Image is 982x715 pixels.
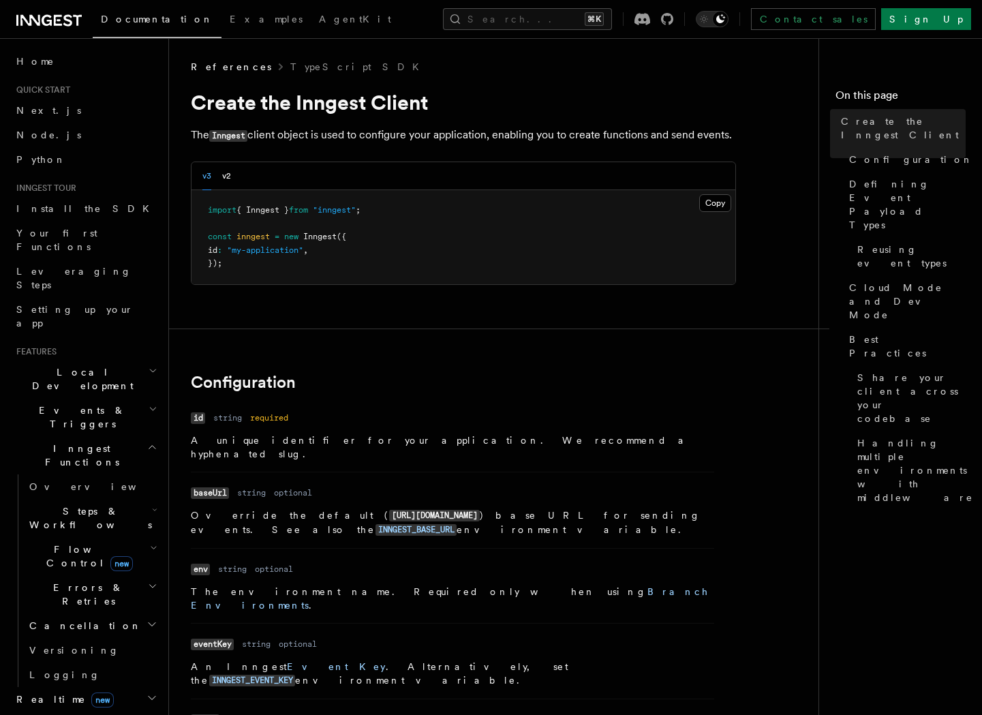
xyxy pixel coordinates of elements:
a: Event Key [287,661,386,672]
a: Overview [24,474,160,499]
button: Flow Controlnew [24,537,160,575]
h4: On this page [835,87,966,109]
span: "my-application" [227,245,303,255]
span: Cancellation [24,619,142,633]
code: baseUrl [191,487,229,499]
span: Features [11,346,57,357]
a: AgentKit [311,4,399,37]
span: Your first Functions [16,228,97,252]
span: Inngest Functions [11,442,147,469]
h1: Create the Inngest Client [191,90,736,115]
dd: string [242,639,271,650]
span: id [208,245,217,255]
p: A unique identifier for your application. We recommend a hyphenated slug. [191,433,714,461]
span: }); [208,258,222,268]
code: INNGEST_EVENT_KEY [209,675,295,686]
a: Cloud Mode and Dev Mode [844,275,966,327]
dd: required [250,412,288,423]
button: Events & Triggers [11,398,160,436]
button: Steps & Workflows [24,499,160,537]
span: Setting up your app [16,304,134,329]
span: Node.js [16,130,81,140]
a: Home [11,49,160,74]
span: Configuration [849,153,973,166]
a: Install the SDK [11,196,160,221]
button: v2 [222,162,231,190]
span: Leveraging Steps [16,266,132,290]
div: Inngest Functions [11,474,160,687]
span: { Inngest } [236,205,289,215]
a: Configuration [844,147,966,172]
span: Share your client across your codebase [857,371,966,425]
span: Realtime [11,693,114,706]
span: Home [16,55,55,68]
span: References [191,60,271,74]
span: Inngest tour [11,183,76,194]
a: Logging [24,663,160,687]
a: Branch Environments [191,586,709,611]
span: ({ [337,232,346,241]
code: INNGEST_BASE_URL [375,524,457,536]
a: Handling multiple environments with middleware [852,431,966,510]
span: Local Development [11,365,149,393]
button: Toggle dark mode [696,11,728,27]
span: Examples [230,14,303,25]
span: Documentation [101,14,213,25]
a: Share your client across your codebase [852,365,966,431]
a: Reusing event types [852,237,966,275]
a: Python [11,147,160,172]
span: inngest [236,232,270,241]
span: Errors & Retries [24,581,148,608]
span: Defining Event Payload Types [849,177,966,232]
a: Next.js [11,98,160,123]
span: Cloud Mode and Dev Mode [849,281,966,322]
a: Sign Up [881,8,971,30]
kbd: ⌘K [585,12,604,26]
span: : [217,245,222,255]
span: Inngest [303,232,337,241]
a: INNGEST_BASE_URL [375,524,457,535]
span: Reusing event types [857,243,966,270]
span: Python [16,154,66,165]
code: Inngest [209,130,247,142]
button: Cancellation [24,613,160,638]
dd: optional [279,639,317,650]
a: Setting up your app [11,297,160,335]
a: TypeScript SDK [290,60,427,74]
p: Override the default ( ) base URL for sending events. See also the environment variable. [191,508,714,537]
button: v3 [202,162,211,190]
span: "inngest" [313,205,356,215]
dd: string [213,412,242,423]
code: [URL][DOMAIN_NAME] [389,510,480,521]
button: Realtimenew [11,687,160,712]
a: INNGEST_EVENT_KEY [209,675,295,686]
span: new [284,232,298,241]
span: Steps & Workflows [24,504,152,532]
span: Create the Inngest Client [841,115,966,142]
button: Local Development [11,360,160,398]
dd: optional [255,564,293,575]
button: Inngest Functions [11,436,160,474]
a: Documentation [93,4,221,38]
span: import [208,205,236,215]
a: Contact sales [751,8,876,30]
a: Best Practices [844,327,966,365]
p: The client object is used to configure your application, enabling you to create functions and sen... [191,125,736,145]
dd: string [218,564,247,575]
span: = [275,232,279,241]
span: , [303,245,308,255]
a: Create the Inngest Client [835,109,966,147]
button: Search...⌘K [443,8,612,30]
code: id [191,412,205,424]
dd: string [237,487,266,498]
span: const [208,232,232,241]
dd: optional [274,487,312,498]
span: Best Practices [849,333,966,360]
a: Versioning [24,638,160,663]
span: Handling multiple environments with middleware [857,436,973,504]
span: new [110,556,133,571]
code: eventKey [191,639,234,650]
a: Node.js [11,123,160,147]
button: Errors & Retries [24,575,160,613]
a: Your first Functions [11,221,160,259]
